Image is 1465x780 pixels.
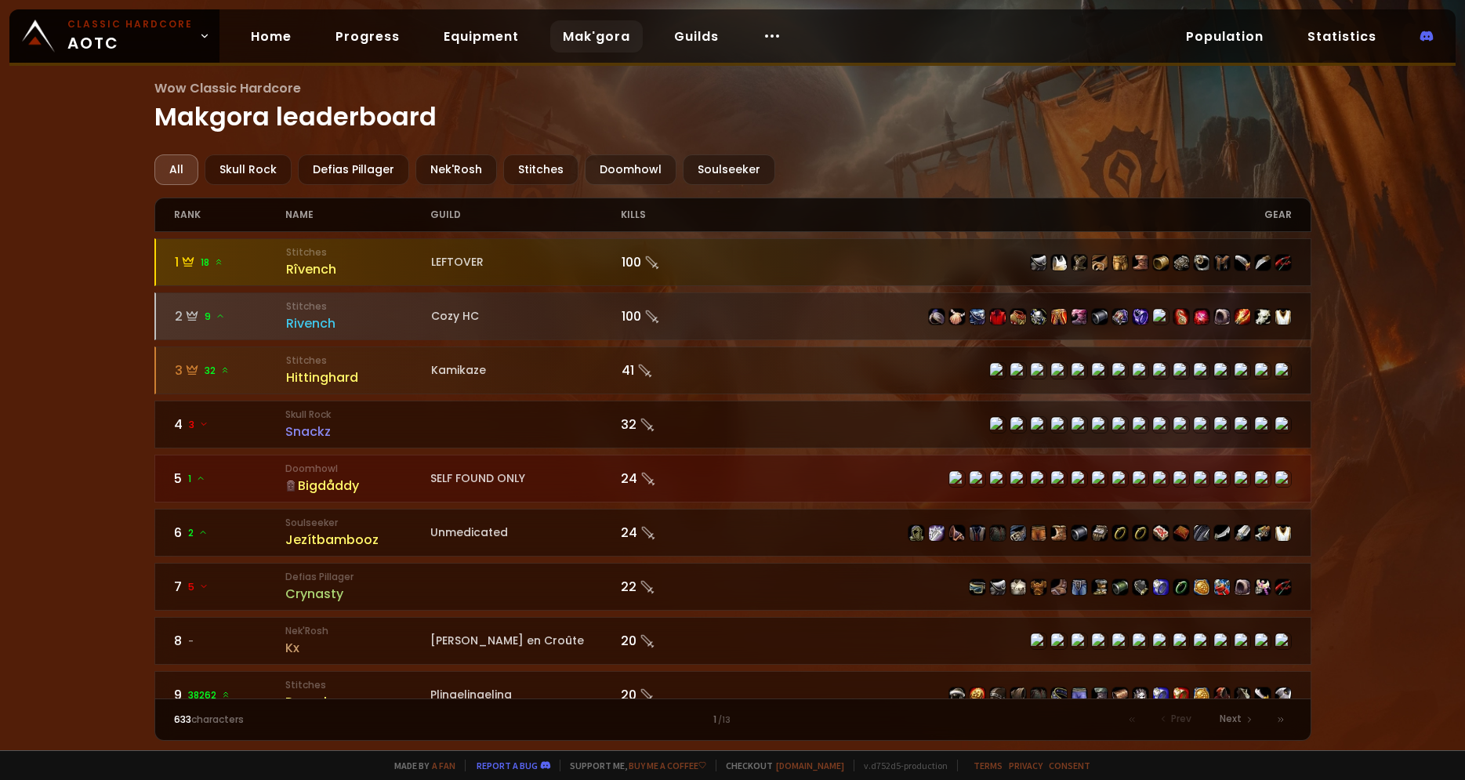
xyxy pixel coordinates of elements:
[1153,255,1169,270] img: item-14160
[154,238,1311,286] a: 118 StitchesRîvenchLEFTOVER100 item-1769item-5107item-3313item-14113item-5327item-11853item-14160...
[718,714,731,727] small: / 13
[1235,255,1250,270] img: item-6504
[683,154,775,185] div: Soulseeker
[622,307,734,326] div: 100
[286,354,431,368] small: Stitches
[430,687,620,703] div: Plingelingeling
[1092,687,1108,703] img: item-9776
[285,198,430,231] div: name
[1235,309,1250,325] img: item-18842
[1010,687,1026,703] img: item-49
[285,692,430,712] div: Payeuhc
[1031,687,1046,703] img: item-7407
[990,525,1006,541] img: item-14637
[431,20,531,53] a: Equipment
[154,455,1311,502] a: 51DoomhowlBigdåddySELF FOUND ONLY24 item-10588item-13088item-10774item-4119item-13117item-15157it...
[622,252,734,272] div: 100
[430,633,620,649] div: [PERSON_NAME] en Croûte
[621,577,733,597] div: 22
[432,760,455,771] a: a fan
[1092,309,1108,325] img: item-14629
[174,415,286,434] div: 4
[503,154,578,185] div: Stitches
[154,401,1311,448] a: 43 Skull RockSnackz32 item-10502item-12047item-14182item-9791item-6611item-9797item-6612item-6613...
[1072,525,1087,541] img: item-16710
[285,422,430,441] div: Snackz
[929,309,945,325] img: item-22267
[205,310,225,324] span: 9
[1031,309,1046,325] img: item-13956
[1051,255,1067,270] img: item-5107
[1214,255,1230,270] img: item-9812
[154,563,1311,611] a: 75 Defias PillagerCrynasty22 item-4385item-10657item-148item-2041item-6468item-10410item-1121item...
[174,523,286,542] div: 6
[154,154,198,185] div: All
[430,524,620,541] div: Unmedicated
[286,299,431,314] small: Stitches
[431,362,621,379] div: Kamikaze
[1214,309,1230,325] img: item-14331
[1010,579,1026,595] img: item-148
[154,509,1311,557] a: 62SoulseekerJezítbamboozUnmedicated24 item-11925item-15411item-13358item-2105item-14637item-16713...
[949,525,965,541] img: item-13358
[67,17,193,31] small: Classic Hardcore
[154,617,1311,665] a: 8-Nek'RoshKx[PERSON_NAME] en Croûte20 item-15513item-6125item-2870item-6398item-14727item-6590ite...
[285,584,430,604] div: Crynasty
[990,309,1006,325] img: item-2575
[174,469,286,488] div: 5
[732,198,1291,231] div: gear
[286,314,431,333] div: Rivench
[585,154,676,185] div: Doomhowl
[174,685,286,705] div: 9
[970,579,985,595] img: item-4385
[1173,20,1276,53] a: Population
[1153,687,1169,703] img: item-2933
[298,154,409,185] div: Defias Pillager
[1072,255,1087,270] img: item-3313
[929,525,945,541] img: item-15411
[621,523,733,542] div: 24
[285,638,430,658] div: Kx
[621,685,733,705] div: 20
[1275,309,1291,325] img: item-5976
[189,418,209,432] span: 3
[970,309,985,325] img: item-16797
[1173,687,1189,703] img: item-7686
[550,20,643,53] a: Mak'gora
[1049,760,1090,771] a: Consent
[1235,525,1250,541] img: item-12939
[1255,579,1271,595] img: item-890
[285,408,430,422] small: Skull Rock
[175,307,287,326] div: 2
[1255,255,1271,270] img: item-6448
[415,154,497,185] div: Nek'Rosh
[385,760,455,771] span: Made by
[174,577,286,597] div: 7
[621,469,733,488] div: 24
[1220,712,1242,726] span: Next
[430,470,620,487] div: SELF FOUND ONLY
[622,361,734,380] div: 41
[990,579,1006,595] img: item-10657
[1275,255,1291,270] img: item-6469
[154,671,1311,719] a: 938262 StitchesPayeuhcPlingelingeling20 item-7413item-7746item-2264item-49item-7407item-6719item-...
[1010,525,1026,541] img: item-16713
[1051,687,1067,703] img: item-6719
[1194,525,1209,541] img: item-13340
[154,78,1311,136] h1: Makgora leaderboard
[1214,579,1230,595] img: item-4381
[285,530,430,550] div: Jezítbambooz
[1072,687,1087,703] img: item-9624
[1255,687,1271,703] img: item-5191
[154,292,1311,340] a: 29StitchesRivenchCozy HC100 item-22267item-22403item-16797item-2575item-19682item-13956item-19683...
[1031,525,1046,541] img: item-12963
[1133,525,1148,541] img: item-18500
[175,252,287,272] div: 1
[154,346,1311,394] a: 332 StitchesHittinghardKamikaze41 item-15338item-10399item-4249item-4831item-6557item-15331item-1...
[990,687,1006,703] img: item-2264
[1092,579,1108,595] img: item-1121
[285,678,430,692] small: Stitches
[1133,309,1148,325] img: item-18103
[776,760,844,771] a: [DOMAIN_NAME]
[1275,579,1291,595] img: item-6469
